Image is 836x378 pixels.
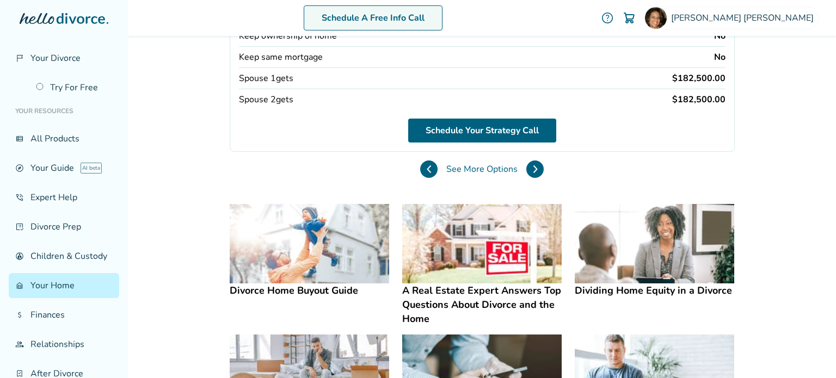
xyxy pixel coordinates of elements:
span: attach_money [15,311,24,319]
span: flag_2 [15,54,24,63]
span: view_list [15,134,24,143]
a: account_childChildren & Custody [9,244,119,269]
a: list_alt_checkDivorce Prep [9,214,119,239]
a: exploreYour GuideAI beta [9,156,119,181]
span: account_child [15,252,24,261]
a: Divorce Home Buyout GuideDivorce Home Buyout Guide [230,204,389,298]
span: Your Divorce [30,52,81,64]
a: Dividing Home Equity in a DivorceDividing Home Equity in a Divorce [575,204,734,298]
div: Spouse 2 gets [239,94,293,106]
div: No [714,51,726,63]
h4: A Real Estate Expert Answers Top Questions About Divorce and the Home [402,283,562,326]
div: $182,500.00 [672,72,726,84]
span: list_alt_check [15,222,24,231]
a: Schedule Your Strategy Call [408,119,556,142]
a: attach_moneyFinances [9,302,119,327]
div: Spouse 1 gets [239,72,293,84]
span: garage_home [15,281,24,290]
a: Try For Free [29,75,119,100]
a: view_listAll Products [9,126,119,151]
a: flag_2Your Divorce [9,46,119,71]
a: A Real Estate Expert Answers Top Questions About Divorce and the HomeA Real Estate Expert Answers... [402,204,562,326]
span: group [15,340,24,349]
span: bookmark_check [15,369,24,378]
img: Cart [623,11,636,24]
div: $182,500.00 [672,94,726,106]
h4: Divorce Home Buyout Guide [230,283,389,298]
img: A Real Estate Expert Answers Top Questions About Divorce and the Home [402,204,562,284]
span: AI beta [81,163,102,173]
a: garage_homeYour Home [9,273,119,298]
div: Keep same mortgage [239,51,323,63]
img: Divorce Home Buyout Guide [230,204,389,284]
h4: Dividing Home Equity in a Divorce [575,283,734,298]
span: explore [15,164,24,172]
a: groupRelationships [9,332,119,357]
a: phone_in_talkExpert Help [9,185,119,210]
iframe: Chat Widget [782,326,836,378]
a: help [601,11,614,24]
span: [PERSON_NAME] [PERSON_NAME] [671,12,818,24]
img: Dana Brooks [645,7,667,29]
span: phone_in_talk [15,193,24,202]
span: See More Options [446,163,518,175]
a: Schedule A Free Info Call [304,5,442,30]
img: Dividing Home Equity in a Divorce [575,204,734,284]
li: Your Resources [9,100,119,122]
